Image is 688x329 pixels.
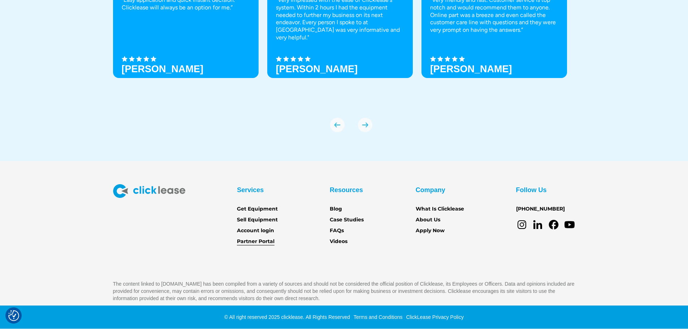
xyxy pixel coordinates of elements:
img: Black star icon [430,56,436,62]
a: Blog [330,205,342,213]
img: Black star icon [452,56,458,62]
img: Black star icon [136,56,142,62]
img: Black star icon [298,56,303,62]
a: [PHONE_NUMBER] [516,205,565,213]
div: next slide [358,118,372,132]
a: Get Equipment [237,205,278,213]
a: ClickLease Privacy Policy [404,314,464,320]
img: Black star icon [459,56,465,62]
img: Black star icon [122,56,127,62]
a: Terms and Conditions [352,314,402,320]
img: arrow Icon [358,118,372,132]
h3: [PERSON_NAME] [430,64,512,74]
p: The content linked to [DOMAIN_NAME] has been compiled from a variety of sources and should not be... [113,280,575,302]
img: Black star icon [445,56,450,62]
div: Follow Us [516,184,547,196]
img: Black star icon [143,56,149,62]
img: Black star icon [129,56,135,62]
a: Apply Now [416,227,445,235]
a: Account login [237,227,274,235]
a: What Is Clicklease [416,205,464,213]
img: Clicklease logo [113,184,185,198]
strong: [PERSON_NAME] [276,64,358,74]
a: FAQs [330,227,344,235]
div: Resources [330,184,363,196]
a: Partner Portal [237,238,274,246]
div: previous slide [330,118,345,132]
div: Company [416,184,445,196]
h3: [PERSON_NAME] [122,64,204,74]
img: Black star icon [276,56,282,62]
a: Sell Equipment [237,216,278,224]
div: © All right reserved 2025 clicklease. All Rights Reserved [224,313,350,321]
img: Black star icon [305,56,311,62]
img: Black star icon [283,56,289,62]
button: Consent Preferences [8,310,19,321]
img: arrow Icon [330,118,345,132]
div: Services [237,184,264,196]
a: Case Studies [330,216,364,224]
img: Black star icon [290,56,296,62]
img: Black star icon [437,56,443,62]
a: Videos [330,238,347,246]
img: Revisit consent button [8,310,19,321]
img: Black star icon [151,56,156,62]
a: About Us [416,216,440,224]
